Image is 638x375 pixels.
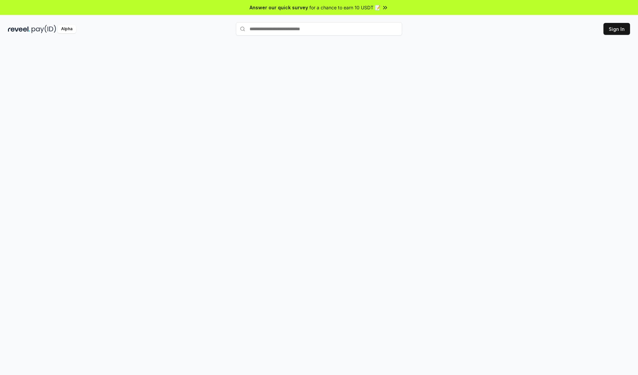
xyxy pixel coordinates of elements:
span: Answer our quick survey [250,4,308,11]
div: Alpha [57,25,76,33]
img: reveel_dark [8,25,30,33]
img: pay_id [32,25,56,33]
span: for a chance to earn 10 USDT 📝 [309,4,380,11]
button: Sign In [603,23,630,35]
